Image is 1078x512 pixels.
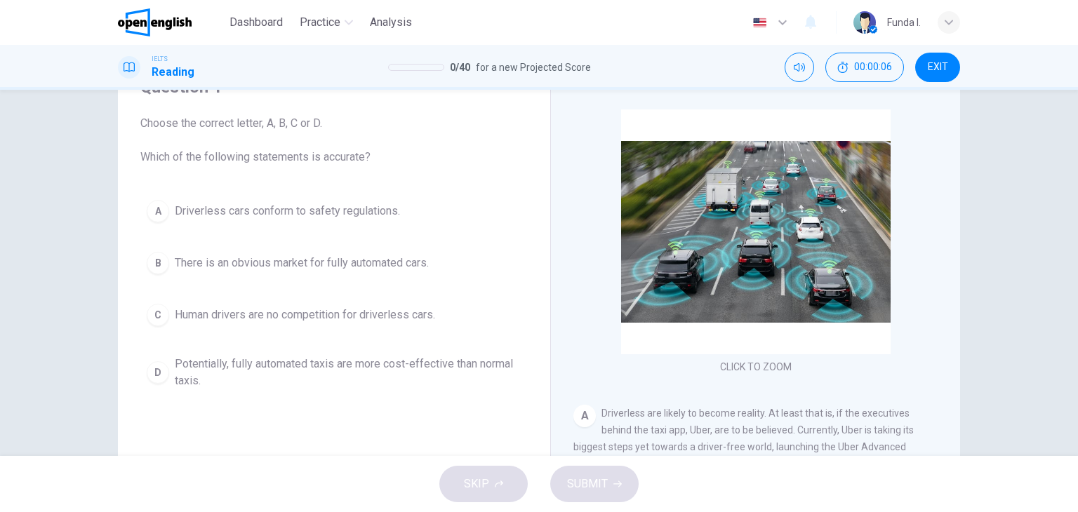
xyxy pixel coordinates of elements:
[140,194,528,229] button: ADriverless cars conform to safety regulations.
[152,64,194,81] h1: Reading
[140,349,528,396] button: DPotentially, fully automated taxis are more cost-effective than normal taxis.
[118,8,224,36] a: OpenEnglish logo
[887,14,921,31] div: Funda I.
[229,14,283,31] span: Dashboard
[573,407,931,503] span: Driverless are likely to become reality. At least that is, if the executives behind the taxi app,...
[915,53,960,82] button: EXIT
[147,361,169,384] div: D
[147,200,169,222] div: A
[364,10,418,35] button: Analysis
[300,14,340,31] span: Practice
[175,306,435,323] span: Human drivers are no competition for driverless cars.
[928,62,948,73] span: EXIT
[450,59,470,76] span: 0 / 40
[147,304,169,326] div: C
[853,11,876,34] img: Profile picture
[224,10,288,35] button: Dashboard
[152,54,168,64] span: IELTS
[785,53,814,82] div: Mute
[175,203,400,220] span: Driverless cars conform to safety regulations.
[854,62,892,73] span: 00:00:06
[294,10,359,35] button: Practice
[175,356,521,389] span: Potentially, fully automated taxis are more cost-effective than normal taxis.
[825,53,904,82] div: Hide
[140,245,528,281] button: BThere is an obvious market for fully automated cars.
[751,18,768,28] img: en
[370,14,412,31] span: Analysis
[140,115,528,166] span: Choose the correct letter, A, B, C or D. Which of the following statements is accurate?
[573,405,596,427] div: A
[476,59,591,76] span: for a new Projected Score
[825,53,904,82] button: 00:00:06
[147,252,169,274] div: B
[118,8,192,36] img: OpenEnglish logo
[175,255,429,271] span: There is an obvious market for fully automated cars.
[140,297,528,332] button: CHuman drivers are no competition for driverless cars.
